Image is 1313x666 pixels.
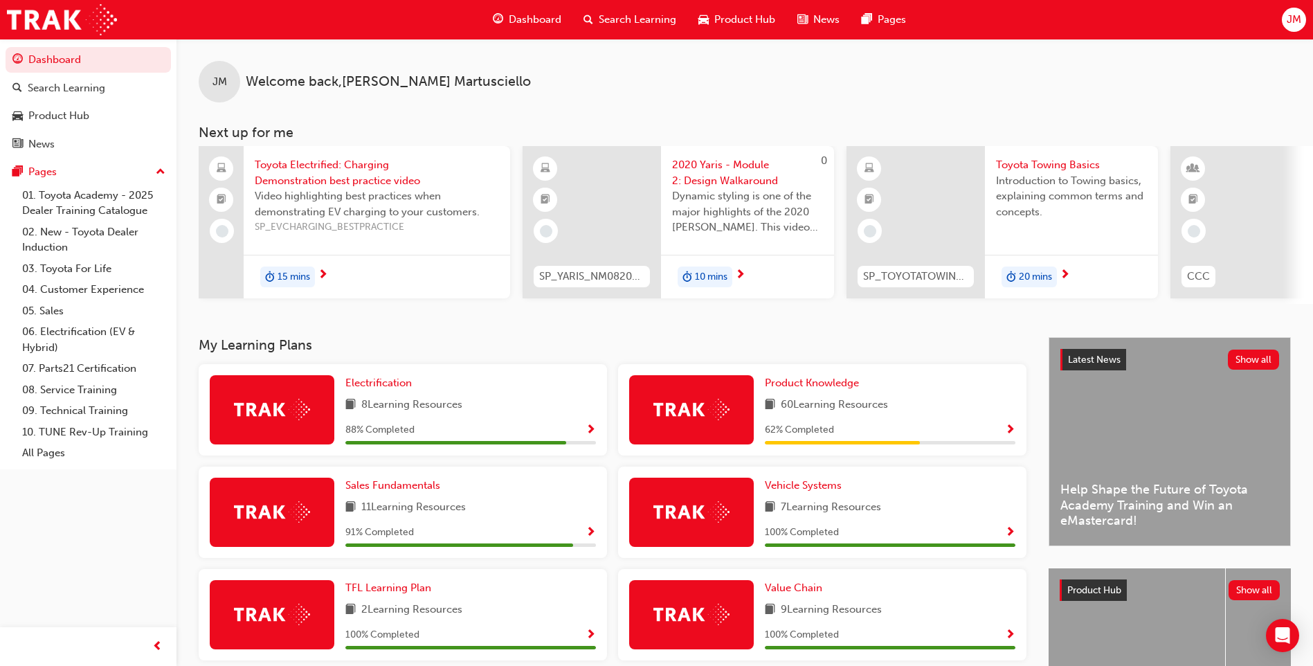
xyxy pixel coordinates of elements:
a: 03. Toyota For Life [17,258,171,280]
span: up-icon [156,163,165,181]
a: Dashboard [6,47,171,73]
span: 15 mins [278,269,310,285]
button: Show Progress [1005,422,1015,439]
a: 07. Parts21 Certification [17,358,171,379]
a: news-iconNews [786,6,851,34]
a: Toyota Electrified: Charging Demonstration best practice videoVideo highlighting best practices w... [199,146,510,298]
span: CCC [1187,269,1210,285]
h3: My Learning Plans [199,337,1026,353]
span: news-icon [797,11,808,28]
span: Show Progress [586,424,596,437]
span: duration-icon [1006,268,1016,286]
span: Vehicle Systems [765,479,842,492]
button: Show Progress [586,422,596,439]
img: Trak [234,399,310,420]
button: JM [1282,8,1306,32]
span: next-icon [318,269,328,282]
a: SP_TOYOTATOWING_0424Toyota Towing BasicsIntroduction to Towing basics, explaining common terms an... [846,146,1158,298]
span: News [813,12,840,28]
span: learningRecordVerb_NONE-icon [540,225,552,237]
span: booktick-icon [1188,191,1198,209]
span: SP_TOYOTATOWING_0424 [863,269,968,285]
span: pages-icon [12,166,23,179]
span: Show Progress [586,629,596,642]
img: Trak [7,4,117,35]
h3: Next up for me [176,125,1313,141]
a: Vehicle Systems [765,478,847,494]
span: Introduction to Towing basics, explaining common terms and concepts. [996,173,1147,220]
span: Search Learning [599,12,676,28]
span: 20 mins [1019,269,1052,285]
span: JM [1287,12,1301,28]
a: Search Learning [6,75,171,101]
span: Help Shape the Future of Toyota Academy Training and Win an eMastercard! [1060,482,1279,529]
span: guage-icon [12,54,23,66]
a: 05. Sales [17,300,171,322]
span: 11 Learning Resources [361,499,466,516]
span: next-icon [1060,269,1070,282]
span: 10 mins [695,269,727,285]
button: Pages [6,159,171,185]
span: Video highlighting best practices when demonstrating EV charging to your customers. [255,188,499,219]
span: Show Progress [1005,424,1015,437]
span: news-icon [12,138,23,151]
a: Sales Fundamentals [345,478,446,494]
a: 04. Customer Experience [17,279,171,300]
span: Pages [878,12,906,28]
span: book-icon [765,499,775,516]
img: Trak [653,604,730,625]
span: pages-icon [862,11,872,28]
div: Open Intercom Messenger [1266,619,1299,652]
span: learningRecordVerb_NONE-icon [216,225,228,237]
span: Welcome back , [PERSON_NAME] Martusciello [246,74,531,90]
a: 10. TUNE Rev-Up Training [17,422,171,443]
span: booktick-icon [541,191,550,209]
span: book-icon [765,397,775,414]
a: 02. New - Toyota Dealer Induction [17,222,171,258]
img: Trak [234,501,310,523]
span: 2020 Yaris - Module 2: Design Walkaround [672,157,823,188]
span: 8 Learning Resources [361,397,462,414]
span: search-icon [12,82,22,95]
a: Value Chain [765,580,828,596]
span: 62 % Completed [765,422,834,438]
a: 08. Service Training [17,379,171,401]
span: 9 Learning Resources [781,602,882,619]
span: Sales Fundamentals [345,479,440,492]
span: Toyota Towing Basics [996,157,1147,173]
span: guage-icon [493,11,503,28]
span: Toyota Electrified: Charging Demonstration best practice video [255,157,499,188]
span: Dynamic styling is one of the major highlights of the 2020 [PERSON_NAME]. This video gives an in-... [672,188,823,235]
span: Product Knowledge [765,377,859,389]
a: Product Knowledge [765,375,864,391]
button: Show all [1228,350,1280,370]
span: book-icon [765,602,775,619]
a: 06. Electrification (EV & Hybrid) [17,321,171,358]
span: Show Progress [1005,527,1015,539]
span: car-icon [698,11,709,28]
a: pages-iconPages [851,6,917,34]
span: learningResourceType_ELEARNING-icon [864,160,874,178]
a: 0SP_YARIS_NM0820_EL_022020 Yaris - Module 2: Design WalkaroundDynamic styling is one of the major... [523,146,834,298]
span: 7 Learning Resources [781,499,881,516]
span: 60 Learning Resources [781,397,888,414]
img: Trak [234,604,310,625]
span: learningResourceType_INSTRUCTOR_LED-icon [1188,160,1198,178]
a: 01. Toyota Academy - 2025 Dealer Training Catalogue [17,185,171,222]
span: Product Hub [714,12,775,28]
span: Value Chain [765,582,822,594]
button: DashboardSearch LearningProduct HubNews [6,44,171,159]
img: Trak [653,501,730,523]
span: next-icon [735,269,745,282]
span: duration-icon [265,268,275,286]
span: 88 % Completed [345,422,415,438]
span: book-icon [345,602,356,619]
a: Latest NewsShow all [1060,349,1279,371]
span: 91 % Completed [345,525,414,541]
span: search-icon [583,11,593,28]
a: Latest NewsShow allHelp Shape the Future of Toyota Academy Training and Win an eMastercard! [1049,337,1291,546]
span: 2 Learning Resources [361,602,462,619]
span: TFL Learning Plan [345,582,431,594]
